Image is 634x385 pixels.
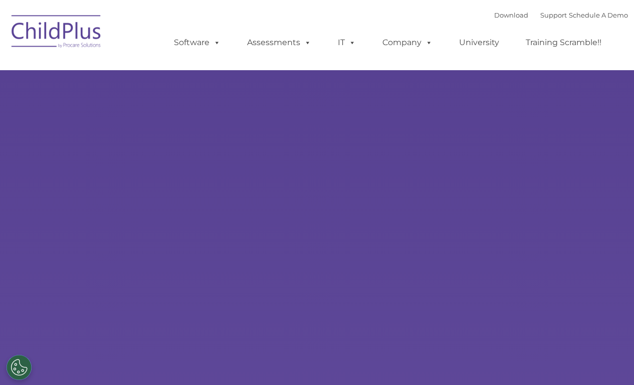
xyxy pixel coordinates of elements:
a: Support [540,11,567,19]
a: Schedule A Demo [569,11,628,19]
a: Training Scramble!! [516,33,611,53]
font: | [494,11,628,19]
a: Assessments [237,33,321,53]
a: Download [494,11,528,19]
button: Cookies Settings [7,355,32,380]
a: University [449,33,509,53]
a: IT [328,33,366,53]
img: ChildPlus by Procare Solutions [7,8,107,58]
a: Software [164,33,231,53]
a: Company [372,33,443,53]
